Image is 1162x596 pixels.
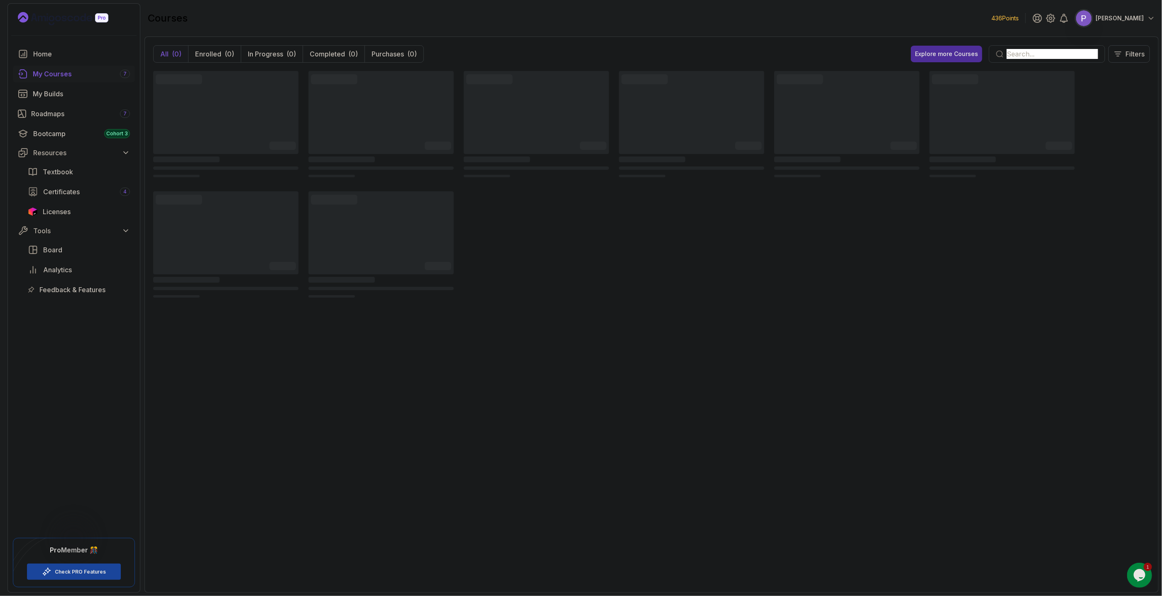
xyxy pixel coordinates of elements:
[153,277,220,283] span: ‌
[153,175,200,177] span: ‌
[123,110,127,117] span: 7
[372,49,404,59] p: Purchases
[23,183,135,200] a: certificates
[1096,14,1144,22] p: [PERSON_NAME]
[310,49,345,59] p: Completed
[33,226,130,236] div: Tools
[23,203,135,220] a: licenses
[464,166,609,170] span: ‌
[43,167,73,177] span: Textbook
[1076,10,1092,26] img: user profile image
[1127,563,1154,588] iframe: chat widget
[308,190,454,300] div: card loading ui
[153,71,298,154] span: ‌
[365,46,423,62] button: Purchases(0)
[308,156,375,162] span: ‌
[156,76,202,83] span: ‌
[311,76,357,83] span: ‌
[23,242,135,258] a: board
[991,14,1019,22] p: 436 Points
[308,71,454,154] span: ‌
[27,563,121,580] button: Check PRO Features
[425,143,451,150] span: ‌
[33,148,130,158] div: Resources
[308,175,355,177] span: ‌
[930,156,996,162] span: ‌
[225,49,234,59] div: (0)
[241,46,303,62] button: In Progress(0)
[18,12,127,25] a: Landing page
[160,49,169,59] p: All
[148,12,188,25] h2: courses
[43,245,62,255] span: Board
[286,49,296,59] div: (0)
[621,76,668,83] span: ‌
[348,49,358,59] div: (0)
[153,295,200,298] span: ‌
[311,196,357,203] span: ‌
[156,196,202,203] span: ‌
[774,166,920,170] span: ‌
[153,190,298,300] div: card loading ui
[930,69,1075,180] div: card loading ui
[464,71,609,154] span: ‌
[153,69,298,180] div: card loading ui
[31,109,130,119] div: Roadmaps
[777,76,823,83] span: ‌
[43,187,80,197] span: Certificates
[308,287,454,290] span: ‌
[619,175,665,177] span: ‌
[123,71,127,77] span: 7
[248,49,283,59] p: In Progress
[23,164,135,180] a: textbook
[619,69,764,180] div: card loading ui
[123,188,127,195] span: 4
[890,143,917,150] span: ‌
[774,156,841,162] span: ‌
[188,46,241,62] button: Enrolled(0)
[28,208,38,216] img: jetbrains icon
[23,261,135,278] a: analytics
[464,69,609,180] div: card loading ui
[43,207,71,217] span: Licenses
[425,264,451,270] span: ‌
[33,129,130,139] div: Bootcamp
[13,105,135,122] a: roadmaps
[619,156,685,162] span: ‌
[308,69,454,180] div: card loading ui
[735,143,762,150] span: ‌
[1108,45,1150,63] button: Filters
[13,125,135,142] a: bootcamp
[154,46,188,62] button: All(0)
[911,46,982,62] button: Explore more Courses
[915,50,978,58] div: Explore more Courses
[13,46,135,62] a: home
[308,166,454,170] span: ‌
[466,76,513,83] span: ‌
[619,71,764,154] span: ‌
[13,145,135,160] button: Resources
[153,191,298,274] span: ‌
[1046,143,1072,150] span: ‌
[153,156,220,162] span: ‌
[33,49,130,59] div: Home
[269,264,296,270] span: ‌
[930,175,976,177] span: ‌
[774,69,920,180] div: card loading ui
[1007,49,1098,59] input: Search...
[464,156,530,162] span: ‌
[55,569,106,575] a: Check PRO Features
[23,281,135,298] a: feedback
[13,223,135,238] button: Tools
[580,143,607,150] span: ‌
[932,76,979,83] span: ‌
[930,71,1075,154] span: ‌
[269,143,296,150] span: ‌
[39,285,105,295] span: Feedback & Features
[1076,10,1155,27] button: user profile image[PERSON_NAME]
[308,277,375,283] span: ‌
[1125,49,1145,59] p: Filters
[930,166,1075,170] span: ‌
[33,69,130,79] div: My Courses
